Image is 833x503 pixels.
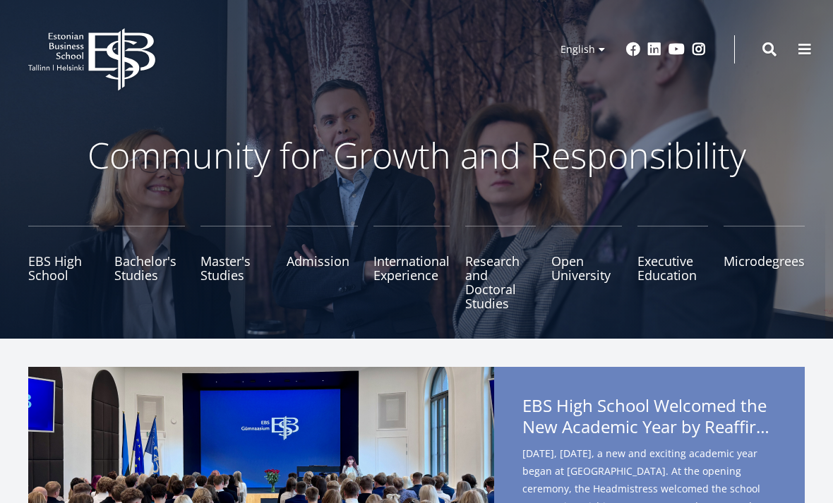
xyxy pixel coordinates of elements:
a: Executive Education [637,226,708,310]
a: Youtube [669,42,685,56]
span: EBS High School Welcomed the [522,395,777,442]
a: Research and Doctoral Studies [465,226,536,310]
a: International Experience [373,226,450,310]
a: Master's Studies [200,226,271,310]
a: Facebook [626,42,640,56]
a: Instagram [692,42,706,56]
p: Community for Growth and Responsibility [42,134,791,176]
span: New Academic Year by Reaffirming Its Core Values [522,416,777,437]
a: Linkedin [647,42,661,56]
a: Open University [551,226,622,310]
a: EBS High School [28,226,99,310]
a: Admission [287,226,357,310]
a: Microdegrees [724,226,805,310]
a: Bachelor's Studies [114,226,185,310]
